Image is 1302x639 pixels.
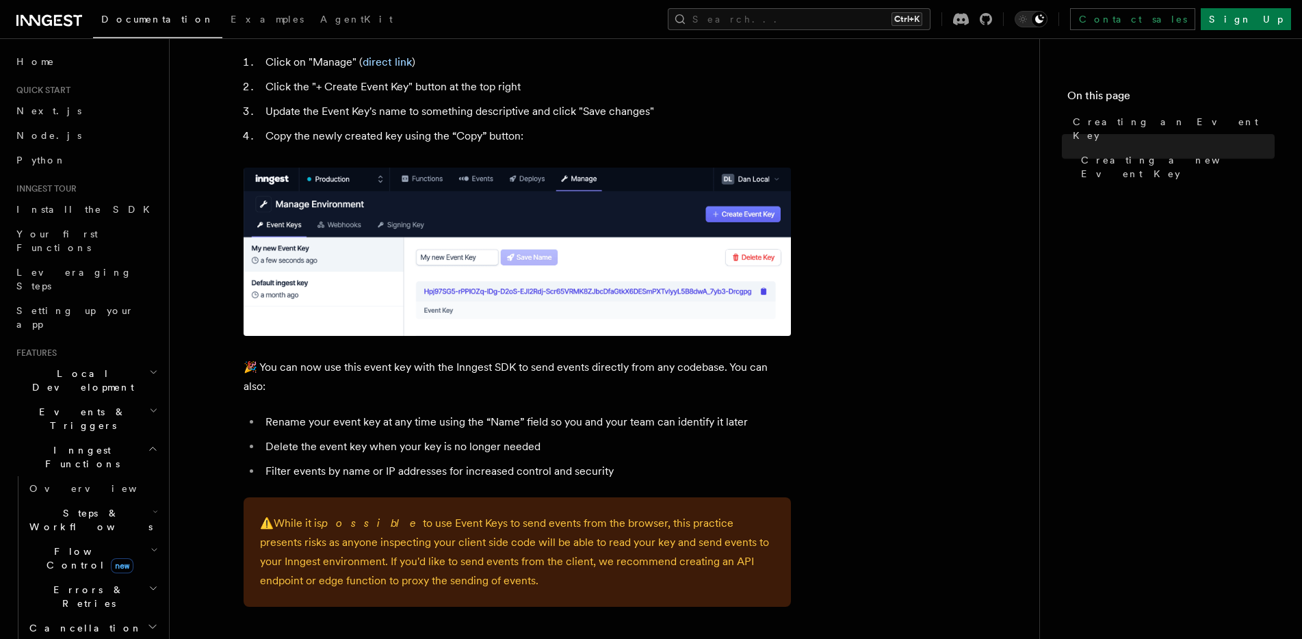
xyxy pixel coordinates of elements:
[261,437,791,456] li: Delete the event key when your key is no longer needed
[1067,109,1275,148] a: Creating an Event Key
[222,4,312,37] a: Examples
[244,358,791,396] p: 🎉 You can now use this event key with the Inngest SDK to send events directly from any codebase. ...
[24,501,161,539] button: Steps & Workflows
[24,583,148,610] span: Errors & Retries
[93,4,222,38] a: Documentation
[24,545,151,572] span: Flow Control
[11,438,161,476] button: Inngest Functions
[11,49,161,74] a: Home
[1073,115,1275,142] span: Creating an Event Key
[11,183,77,194] span: Inngest tour
[244,168,791,336] img: A newly created Event Key in the Inngest Cloud dashboard
[16,55,55,68] span: Home
[11,197,161,222] a: Install the SDK
[668,8,930,30] button: Search...Ctrl+K
[11,400,161,438] button: Events & Triggers
[24,621,142,635] span: Cancellation
[1076,148,1275,186] a: Creating a new Event Key
[11,405,149,432] span: Events & Triggers
[24,506,153,534] span: Steps & Workflows
[16,229,98,253] span: Your first Functions
[16,130,81,141] span: Node.js
[261,53,791,72] li: Click on "Manage" ( )
[11,222,161,260] a: Your first Functions
[11,148,161,172] a: Python
[1081,153,1275,181] span: Creating a new Event Key
[260,514,774,590] p: While it is to use Event Keys to send events from the browser, this practice presents risks as an...
[11,260,161,298] a: Leveraging Steps
[24,577,161,616] button: Errors & Retries
[11,367,149,394] span: Local Development
[363,55,412,68] a: direct link
[16,267,132,291] span: Leveraging Steps
[11,99,161,123] a: Next.js
[322,517,423,530] em: possible
[1070,8,1195,30] a: Contact sales
[260,517,274,530] span: ⚠️
[24,476,161,501] a: Overview
[16,305,134,330] span: Setting up your app
[261,413,791,432] li: Rename your event key at any time using the “Name” field so you and your team can identify it later
[1015,11,1047,27] button: Toggle dark mode
[312,4,401,37] a: AgentKit
[11,298,161,337] a: Setting up your app
[320,14,393,25] span: AgentKit
[11,443,148,471] span: Inngest Functions
[16,155,66,166] span: Python
[11,123,161,148] a: Node.js
[261,77,791,96] li: Click the "+ Create Event Key" button at the top right
[11,348,57,358] span: Features
[891,12,922,26] kbd: Ctrl+K
[16,105,81,116] span: Next.js
[231,14,304,25] span: Examples
[16,204,158,215] span: Install the SDK
[11,85,70,96] span: Quick start
[101,14,214,25] span: Documentation
[261,102,791,121] li: Update the Event Key's name to something descriptive and click "Save changes"
[1201,8,1291,30] a: Sign Up
[29,483,170,494] span: Overview
[111,558,133,573] span: new
[24,539,161,577] button: Flow Controlnew
[1067,88,1275,109] h4: On this page
[11,361,161,400] button: Local Development
[261,462,791,481] li: Filter events by name or IP addresses for increased control and security
[261,127,791,146] li: Copy the newly created key using the “Copy” button:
